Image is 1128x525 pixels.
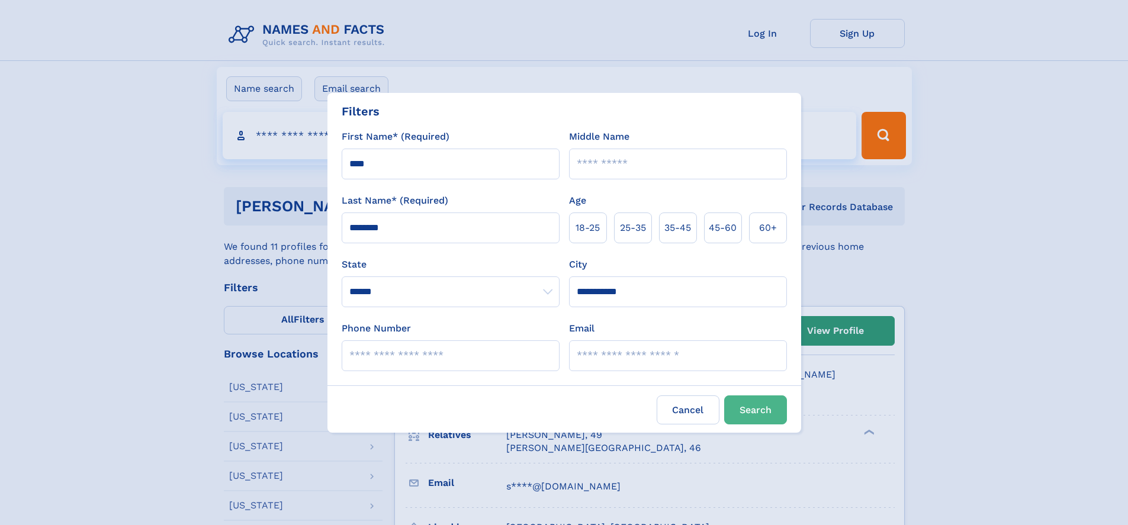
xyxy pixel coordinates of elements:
span: 45‑60 [709,221,737,235]
label: Last Name* (Required) [342,194,448,208]
label: City [569,257,587,272]
div: Filters [342,102,380,120]
span: 35‑45 [664,221,691,235]
button: Search [724,395,787,424]
label: State [342,257,560,272]
label: Middle Name [569,130,629,144]
span: 60+ [759,221,777,235]
span: 25‑35 [620,221,646,235]
label: Age [569,194,586,208]
label: Cancel [657,395,719,424]
label: First Name* (Required) [342,130,449,144]
label: Email [569,321,594,336]
label: Phone Number [342,321,411,336]
span: 18‑25 [576,221,600,235]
